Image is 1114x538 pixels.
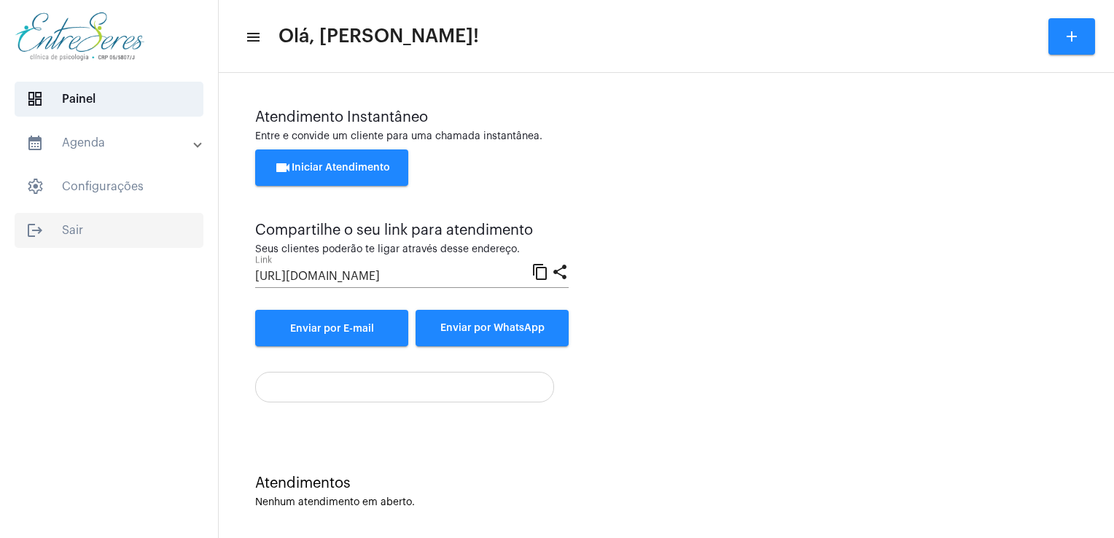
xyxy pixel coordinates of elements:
div: Entre e convide um cliente para uma chamada instantânea. [255,131,1078,142]
span: Enviar por E-mail [290,324,374,334]
mat-icon: videocam [274,159,292,176]
mat-icon: share [551,262,569,280]
span: Sair [15,213,203,248]
span: Iniciar Atendimento [274,163,390,173]
span: Configurações [15,169,203,204]
span: Enviar por WhatsApp [440,323,545,333]
mat-panel-title: Agenda [26,134,195,152]
mat-icon: sidenav icon [245,28,260,46]
span: sidenav icon [26,90,44,108]
span: sidenav icon [26,178,44,195]
div: Seus clientes poderão te ligar através desse endereço. [255,244,569,255]
div: Atendimentos [255,475,1078,491]
mat-icon: content_copy [531,262,549,280]
span: Olá, [PERSON_NAME]! [278,25,479,48]
mat-icon: add [1063,28,1080,45]
img: aa27006a-a7e4-c883-abf8-315c10fe6841.png [12,7,148,66]
div: Atendimento Instantâneo [255,109,1078,125]
mat-icon: sidenav icon [26,222,44,239]
button: Iniciar Atendimento [255,149,408,186]
a: Enviar por E-mail [255,310,408,346]
span: Painel [15,82,203,117]
div: Nenhum atendimento em aberto. [255,497,1078,508]
div: Compartilhe o seu link para atendimento [255,222,569,238]
button: Enviar por WhatsApp [416,310,569,346]
mat-expansion-panel-header: sidenav iconAgenda [9,125,218,160]
mat-icon: sidenav icon [26,134,44,152]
